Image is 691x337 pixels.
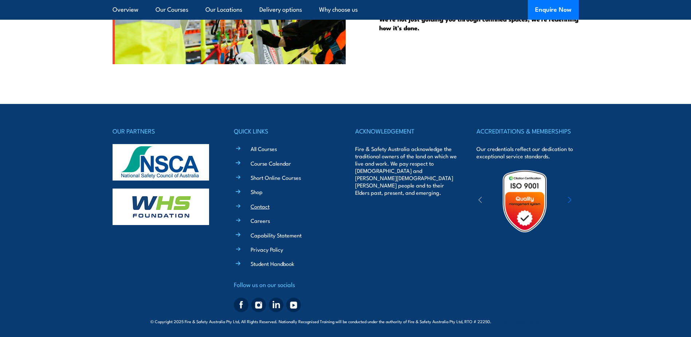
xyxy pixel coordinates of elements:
[113,144,209,181] img: nsca-logo-footer
[515,317,541,325] a: KND Digital
[355,145,457,196] p: Fire & Safety Australia acknowledge the traditional owners of the land on which we live and work....
[251,188,263,195] a: Shop
[113,189,209,225] img: whs-logo-footer
[355,126,457,136] h4: ACKNOWLEDGEMENT
[557,189,620,214] img: ewpa-logo
[476,145,578,160] p: Our credentials reflect our dedication to exceptional service standards.
[234,279,336,290] h4: Follow us on our socials
[251,174,301,181] a: Short Online Courses
[251,231,302,239] a: Capability Statement
[251,217,270,224] a: Careers
[500,318,541,324] span: Site:
[251,260,294,267] a: Student Handbook
[476,126,578,136] h4: ACCREDITATIONS & MEMBERSHIPS
[150,318,541,325] span: © Copyright 2025 Fire & Safety Australia Pty Ltd, All Rights Reserved. Nationally Recognised Trai...
[251,159,291,167] a: Course Calendar
[251,202,270,210] a: Contact
[251,145,277,152] a: All Courses
[251,245,283,253] a: Privacy Policy
[234,126,336,136] h4: QUICK LINKS
[493,169,557,233] img: Untitled design (19)
[113,126,215,136] h4: OUR PARTNERS
[379,14,578,32] strong: We’re not just guiding you through confined spaces; we’re redefining how it’s done.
